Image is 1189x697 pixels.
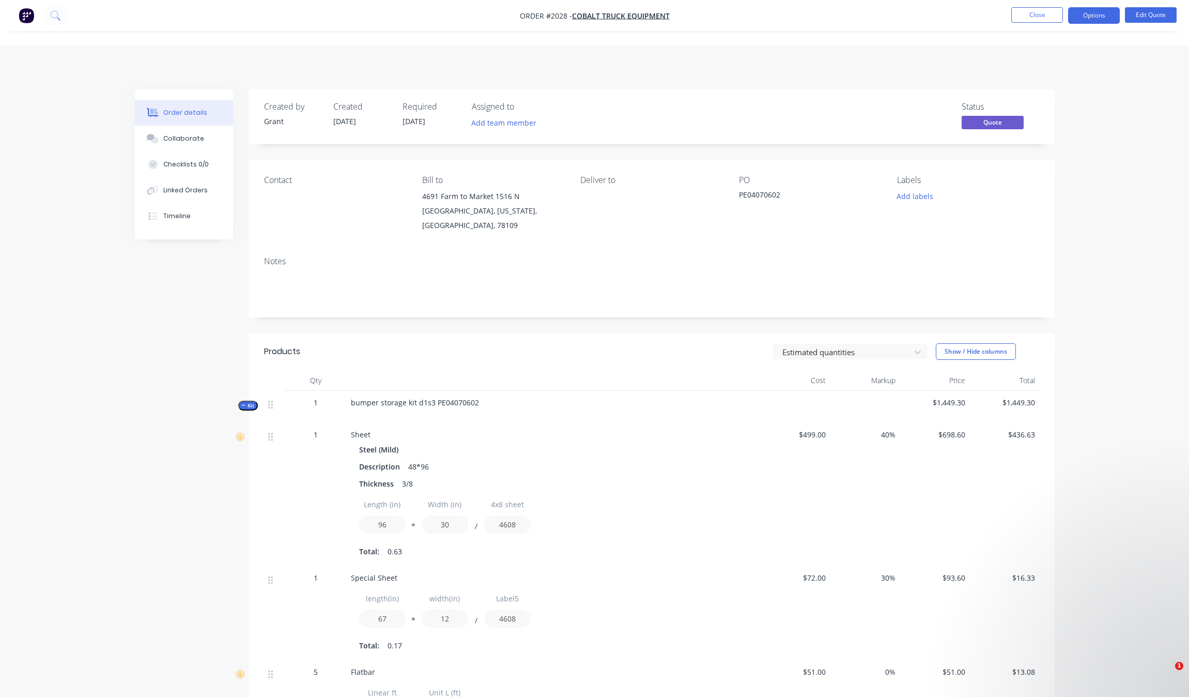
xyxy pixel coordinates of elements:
span: 0.17 [388,640,402,651]
div: PO [739,175,881,185]
span: $436.63 [974,429,1035,440]
button: / [471,618,481,626]
span: [DATE] [403,116,425,126]
span: $51.00 [904,666,965,677]
span: $698.60 [904,429,965,440]
input: Label [484,495,531,513]
div: Created by [264,102,321,112]
button: / [471,524,481,532]
input: Value [359,516,406,534]
span: bumper storage kit d1s3 PE04070602 [351,398,479,407]
div: Linked Orders [163,186,208,195]
div: Bill to [422,175,564,185]
div: Contact [264,175,406,185]
button: Kit [238,401,258,411]
span: 1 [314,429,318,440]
span: Total: [359,640,379,651]
div: [GEOGRAPHIC_DATA], [US_STATE], [GEOGRAPHIC_DATA], 78109 [422,204,564,233]
span: Special Sheet [351,573,397,583]
span: 40% [834,429,895,440]
div: Price [900,370,969,391]
span: $1,449.30 [974,397,1035,408]
div: Checklists 0/0 [163,160,209,169]
input: Label [484,589,531,608]
input: Label [359,495,406,513]
span: $13.08 [974,666,1035,677]
button: Linked Orders [135,177,233,203]
span: Total: [359,546,379,557]
div: Required [403,102,459,112]
div: 4691 Farm to Market 1516 N [422,189,564,204]
iframe: Intercom live chat [1154,662,1179,687]
button: Add labels [891,189,939,203]
span: Quote [962,116,1024,129]
span: Sheet [351,430,370,440]
div: 4691 Farm to Market 1516 N[GEOGRAPHIC_DATA], [US_STATE], [GEOGRAPHIC_DATA], 78109 [422,189,564,233]
div: Cost [760,370,830,391]
div: Products [264,345,300,358]
input: Value [484,516,531,534]
span: $16.33 [974,572,1035,583]
span: 1 [1175,662,1183,670]
span: 0.63 [388,546,402,557]
div: Grant [264,116,321,127]
span: $1,449.30 [904,397,965,408]
input: Value [484,610,531,628]
div: Thickness [359,476,398,491]
div: Order details [163,108,207,117]
button: Order details [135,100,233,126]
div: 48*96 [404,459,433,474]
div: 3/8 [398,476,417,491]
input: Label [422,589,468,608]
span: [DATE] [333,116,356,126]
span: $72.00 [764,572,826,583]
button: Show / Hide columns [936,343,1016,360]
span: 0% [834,666,895,677]
button: Add team member [472,116,542,130]
div: Assigned to [472,102,575,112]
span: 30% [834,572,895,583]
button: Add team member [466,116,542,130]
div: Description [359,459,404,474]
span: 5 [314,666,318,677]
input: Label [359,589,406,608]
span: $51.00 [764,666,826,677]
button: Checklists 0/0 [135,151,233,177]
div: Created [333,102,390,112]
span: $499.00 [764,429,826,440]
span: 1 [314,397,318,408]
input: Value [422,516,468,534]
span: Kit [241,402,255,410]
input: Label [422,495,468,513]
div: Total [969,370,1039,391]
button: Timeline [135,203,233,229]
div: Markup [830,370,900,391]
div: Steel (Mild) [359,442,403,457]
div: Collaborate [163,134,204,143]
span: 1 [314,572,318,583]
div: Notes [264,256,1039,266]
div: Deliver to [580,175,722,185]
input: Value [422,610,468,628]
div: Timeline [163,211,191,221]
input: Value [359,610,406,628]
div: Status [962,102,1039,112]
div: Qty [285,370,347,391]
div: Labels [897,175,1039,185]
span: Flatbar [351,667,375,677]
span: $93.60 [904,572,965,583]
div: PE04070602 [739,189,868,204]
button: Collaborate [135,126,233,151]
